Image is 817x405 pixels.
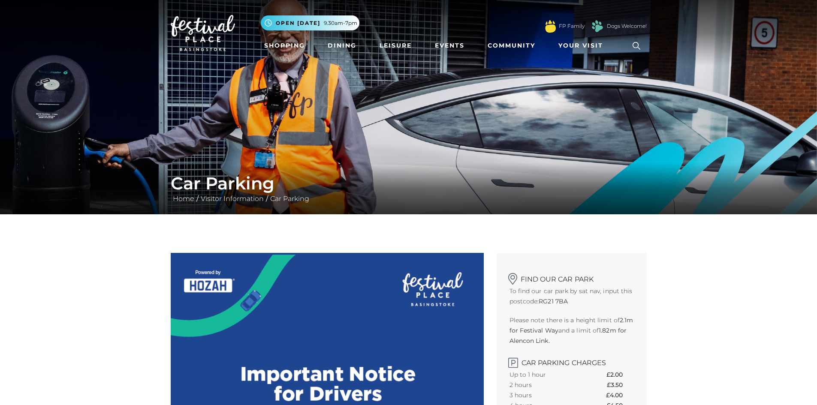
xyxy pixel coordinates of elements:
[276,19,320,27] span: Open [DATE]
[555,38,611,54] a: Your Visit
[324,38,360,54] a: Dining
[509,369,578,380] th: Up to 1 hour
[607,22,647,30] a: Dogs Welcome!
[559,22,585,30] a: FP Family
[268,195,311,203] a: Car Parking
[606,390,633,400] th: £4.00
[164,173,653,204] div: / /
[171,195,196,203] a: Home
[261,15,359,30] button: Open [DATE] 9.30am-7pm
[606,369,633,380] th: £2.00
[539,297,568,305] strong: RG21 7BA
[171,15,235,51] img: Festival Place Logo
[431,38,468,54] a: Events
[558,41,603,50] span: Your Visit
[509,380,578,390] th: 2 hours
[261,38,308,54] a: Shopping
[199,195,266,203] a: Visitor Information
[509,354,634,367] h2: Car Parking Charges
[509,270,634,283] h2: Find our car park
[376,38,415,54] a: Leisure
[509,315,634,346] p: Please note there is a height limit of and a limit of
[509,286,634,306] p: To find our car park by sat nav, input this postcode:
[484,38,539,54] a: Community
[171,173,647,194] h1: Car Parking
[607,380,633,390] th: £3.50
[509,390,578,400] th: 3 hours
[324,19,357,27] span: 9.30am-7pm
